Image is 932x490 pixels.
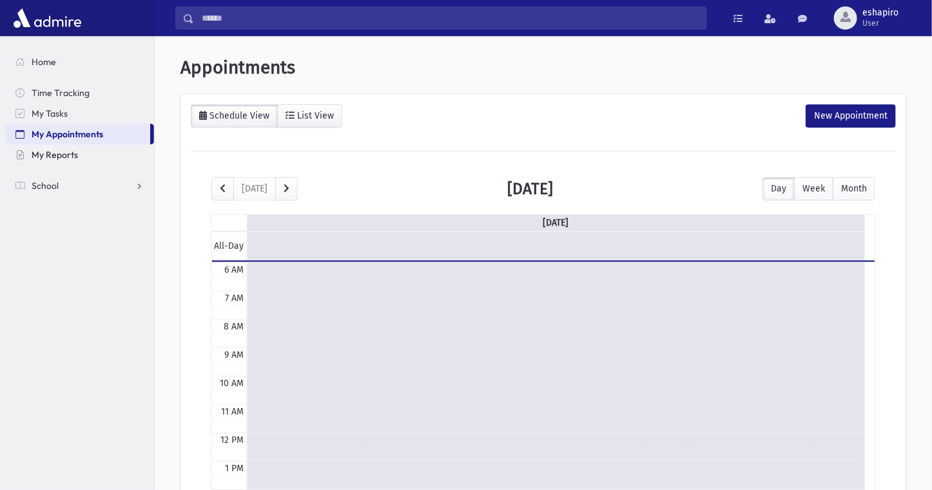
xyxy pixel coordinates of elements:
h2: [DATE] [507,179,553,198]
img: AdmirePro [10,5,84,31]
div: 1 PM [223,462,247,475]
div: 6 AM [222,263,247,277]
button: next [275,177,298,201]
a: School [5,175,154,196]
div: 8 AM [222,320,247,333]
span: Time Tracking [32,87,90,99]
span: My Appointments [32,128,103,140]
div: 10 AM [218,377,247,390]
a: Home [5,52,154,72]
button: Week [794,177,833,201]
button: Month [833,177,875,201]
span: Appointments [180,57,295,78]
span: My Tasks [32,108,68,119]
div: 9 AM [222,348,247,362]
a: My Reports [5,144,154,165]
span: eshapiro [862,8,898,18]
div: 11 AM [219,405,247,418]
a: [DATE] [541,215,572,231]
a: Time Tracking [5,83,154,103]
div: 12 PM [218,433,247,447]
a: My Appointments [5,124,150,144]
div: 7 AM [223,291,247,305]
a: Schedule View [191,104,278,128]
button: [DATE] [233,177,276,201]
a: My Tasks [5,103,154,124]
a: List View [277,104,342,128]
div: Schedule View [207,110,269,121]
button: prev [211,177,234,201]
input: Search [194,6,706,30]
span: User [862,18,898,28]
span: All-Day [212,239,247,253]
div: New Appointment [806,104,896,128]
span: My Reports [32,149,78,161]
span: Home [32,56,56,68]
div: List View [295,110,334,121]
span: School [32,180,59,191]
button: Day [762,177,795,201]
